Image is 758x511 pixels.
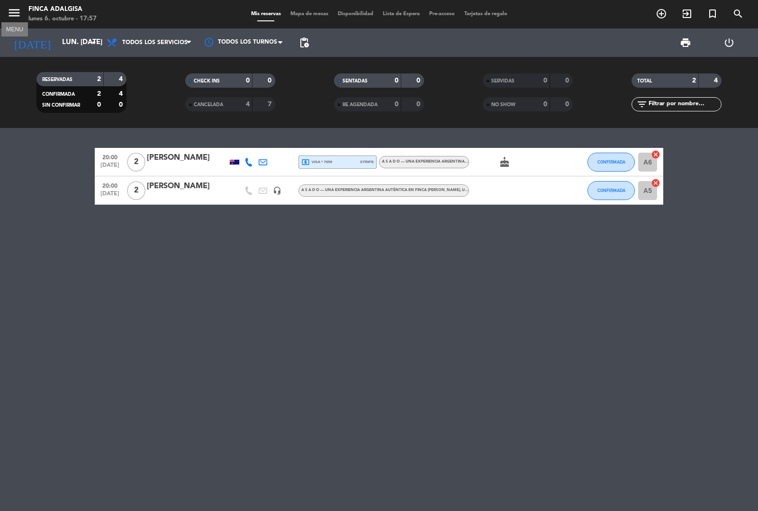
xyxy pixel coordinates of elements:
[97,91,101,97] strong: 2
[416,77,422,84] strong: 0
[395,77,398,84] strong: 0
[98,191,122,201] span: [DATE]
[460,188,476,192] span: , USD 70
[460,11,512,17] span: Tarjetas de regalo
[637,79,652,83] span: TOTAL
[286,11,333,17] span: Mapa de mesas
[127,181,145,200] span: 2
[98,162,122,173] span: [DATE]
[333,11,378,17] span: Disponibilidad
[97,76,101,82] strong: 2
[343,102,378,107] span: RE AGENDADA
[651,150,660,159] i: cancel
[298,37,310,48] span: pending_actions
[7,6,21,20] i: menu
[395,101,398,108] strong: 0
[42,77,72,82] span: RESERVADAS
[28,14,97,24] div: lunes 6. octubre - 17:57
[491,79,514,83] span: SERVIDAS
[681,8,693,19] i: exit_to_app
[565,101,571,108] strong: 0
[147,152,227,164] div: [PERSON_NAME]
[714,77,720,84] strong: 4
[98,151,122,162] span: 20:00
[416,101,422,108] strong: 0
[268,101,273,108] strong: 7
[732,8,744,19] i: search
[7,6,21,23] button: menu
[543,77,547,84] strong: 0
[97,101,101,108] strong: 0
[119,91,125,97] strong: 4
[491,102,515,107] span: NO SHOW
[382,160,556,164] span: A S A D O — Una experiencia Argentina auténtica en Finca [PERSON_NAME]
[301,158,332,166] span: visa * 7059
[147,180,227,192] div: [PERSON_NAME]
[28,5,97,14] div: Finca Adalgisa
[343,79,368,83] span: SENTADAS
[651,178,660,188] i: cancel
[680,37,691,48] span: print
[246,101,250,108] strong: 4
[194,102,223,107] span: CANCELADA
[597,188,625,193] span: CONFIRMADA
[301,188,476,192] span: A S A D O — Una experiencia Argentina auténtica en Finca [PERSON_NAME]
[656,8,667,19] i: add_circle_outline
[707,28,751,57] div: LOG OUT
[723,37,735,48] i: power_settings_new
[597,159,625,164] span: CONFIRMADA
[127,153,145,172] span: 2
[119,76,125,82] strong: 4
[42,92,75,97] span: CONFIRMADA
[246,11,286,17] span: Mis reservas
[246,77,250,84] strong: 0
[360,159,374,165] span: stripe
[499,156,510,168] i: cake
[636,99,648,110] i: filter_list
[194,79,220,83] span: CHECK INS
[543,101,547,108] strong: 0
[692,77,696,84] strong: 2
[42,103,80,108] span: SIN CONFIRMAR
[648,99,721,109] input: Filtrar por nombre...
[88,37,99,48] i: arrow_drop_down
[7,32,57,53] i: [DATE]
[378,11,424,17] span: Lista de Espera
[707,8,718,19] i: turned_in_not
[301,158,310,166] i: local_atm
[273,186,281,195] i: headset_mic
[119,101,125,108] strong: 0
[98,180,122,191] span: 20:00
[1,25,28,33] div: MENU
[268,77,273,84] strong: 0
[587,181,635,200] button: CONFIRMADA
[587,153,635,172] button: CONFIRMADA
[122,39,188,46] span: Todos los servicios
[424,11,460,17] span: Pre-acceso
[565,77,571,84] strong: 0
